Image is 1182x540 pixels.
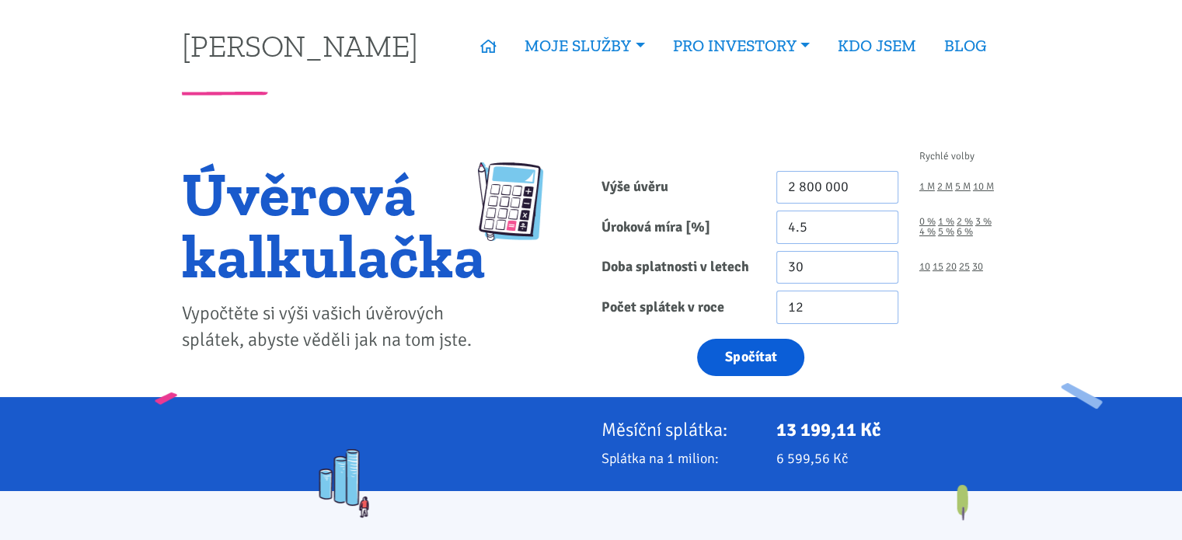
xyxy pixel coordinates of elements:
[975,217,992,227] a: 3 %
[182,30,418,61] a: [PERSON_NAME]
[591,251,766,284] label: Doba splatnosti v letech
[919,182,935,192] a: 1 M
[919,217,936,227] a: 0 %
[591,171,766,204] label: Výše úvěru
[930,28,1000,64] a: BLOG
[511,28,658,64] a: MOJE SLUŽBY
[959,262,970,272] a: 25
[659,28,824,64] a: PRO INVESTORY
[824,28,930,64] a: KDO JSEM
[972,262,983,272] a: 30
[601,419,755,441] p: Měsíční splátka:
[182,301,486,354] p: Vypočtěte si výši vašich úvěrových splátek, abyste věděli jak na tom jste.
[601,448,755,469] p: Splátka na 1 milion:
[973,182,994,192] a: 10 M
[937,182,953,192] a: 2 M
[697,339,804,377] button: Spočítat
[933,262,943,272] a: 15
[957,217,973,227] a: 2 %
[938,227,954,237] a: 5 %
[919,227,936,237] a: 4 %
[919,152,975,162] span: Rychlé volby
[591,211,766,244] label: Úroková míra [%]
[776,419,1000,441] p: 13 199,11 Kč
[955,182,971,192] a: 5 M
[919,262,930,272] a: 10
[946,262,957,272] a: 20
[182,162,486,287] h1: Úvěrová kalkulačka
[957,227,973,237] a: 6 %
[776,448,1000,469] p: 6 599,56 Kč
[938,217,954,227] a: 1 %
[591,291,766,324] label: Počet splátek v roce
